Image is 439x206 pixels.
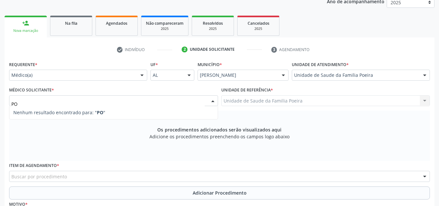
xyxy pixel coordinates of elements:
[292,60,349,70] label: Unidade de atendimento
[9,186,430,199] button: Adicionar Procedimento
[248,21,269,26] span: Cancelados
[9,161,59,171] label: Item de agendamento
[200,72,275,78] span: [PERSON_NAME]
[9,28,42,33] div: Nova marcação
[97,109,103,116] strong: PO
[106,21,127,26] span: Agendados
[9,85,54,95] label: Médico Solicitante
[182,47,187,52] div: 2
[190,47,235,52] div: Unidade solicitante
[150,60,158,70] label: UF
[242,26,275,31] div: 2025
[193,189,247,196] span: Adicionar Procedimento
[153,72,181,78] span: AL
[146,21,184,26] span: Não compareceram
[9,60,37,70] label: Requerente
[294,72,417,78] span: Unidade de Saude da Familia Poeira
[146,26,184,31] div: 2025
[11,98,205,111] input: Médico solicitante
[22,20,29,27] div: person_add
[221,85,273,95] label: Unidade de referência
[198,60,222,70] label: Município
[13,109,105,116] span: Nenhum resultado encontrado para: " "
[203,21,223,26] span: Resolvidos
[11,173,67,180] span: Buscar por procedimento
[149,133,290,140] span: Adicione os procedimentos preenchendo os campos logo abaixo
[197,26,229,31] div: 2025
[11,72,134,78] span: Médico(a)
[65,21,77,26] span: Na fila
[157,126,281,133] span: Os procedimentos adicionados serão visualizados aqui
